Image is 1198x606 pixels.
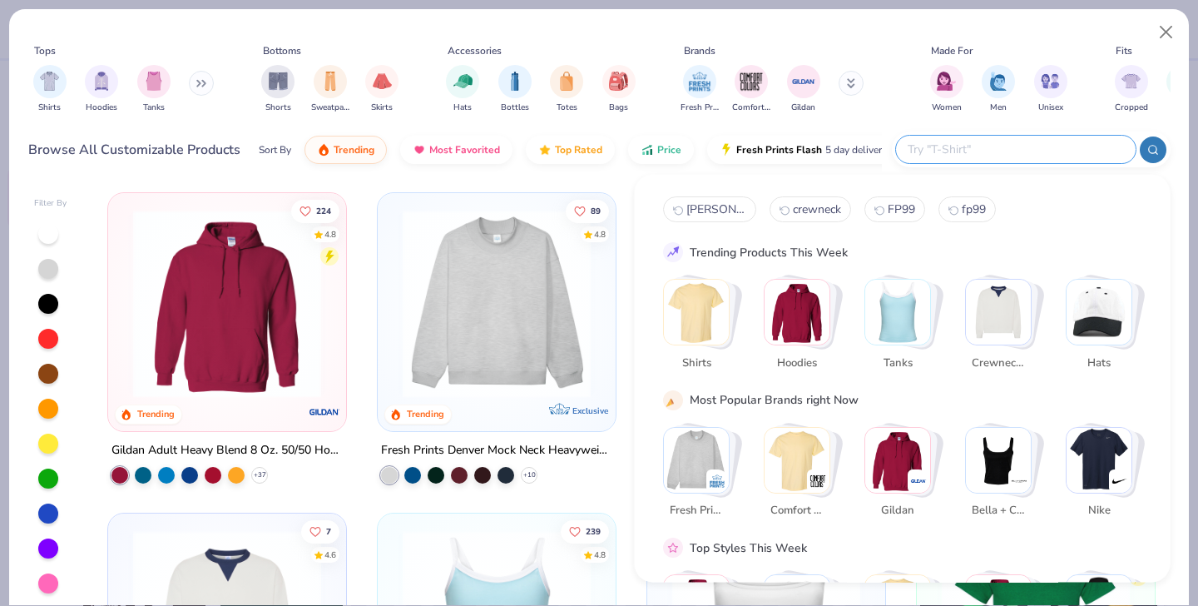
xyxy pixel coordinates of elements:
[965,426,1042,525] button: Stack Card Button Bella + Canvas
[628,136,694,164] button: Price
[261,65,295,114] button: filter button
[602,65,636,114] div: filter for Bags
[809,472,826,489] img: Comfort Colors
[394,210,599,398] img: f5d85501-0dbb-4ee4-b115-c08fa3845d83
[302,519,340,543] button: Like
[365,65,399,114] button: filter button
[327,527,332,535] span: 7
[446,65,479,114] div: filter for Hats
[663,279,740,378] button: Stack Card Button Shirts
[85,65,118,114] button: filter button
[663,196,756,222] button: otto0
[40,72,59,91] img: Shirts Image
[609,72,627,91] img: Bags Image
[325,549,337,561] div: 4.6
[400,136,512,164] button: Most Favorited
[770,503,824,519] span: Comfort Colors
[325,228,337,241] div: 4.8
[770,355,824,371] span: Hoodies
[764,279,840,378] button: Stack Card Button Hoodies
[1151,17,1182,48] button: Close
[381,440,612,461] div: Fresh Prints Denver Mock Neck Heavyweight Sweatshirt
[732,65,770,114] div: filter for Comfort Colors
[33,65,67,114] div: filter for Shirts
[764,426,840,525] button: Stack Card Button Comfort Colors
[765,427,829,492] img: Comfort Colors
[686,201,746,217] span: [PERSON_NAME]
[125,210,329,398] img: 01756b78-01f6-4cc6-8d8a-3c30c1a0c8ac
[365,65,399,114] div: filter for Skirts
[1072,503,1126,519] span: Nike
[664,427,729,492] img: Fresh Prints
[910,472,927,489] img: Gildan
[311,102,349,114] span: Sweatpants
[1116,43,1132,58] div: Fits
[137,65,171,114] div: filter for Tanks
[448,43,502,58] div: Accessories
[870,503,924,519] span: Gildan
[720,143,733,156] img: flash.gif
[770,196,851,222] button: crewneck1
[506,72,524,91] img: Bottles Image
[550,65,583,114] button: filter button
[38,102,61,114] span: Shirts
[965,279,1042,378] button: Stack Card Button Crewnecks
[1067,427,1131,492] img: Nike
[254,470,266,480] span: + 37
[566,199,609,222] button: Like
[111,440,343,461] div: Gildan Adult Heavy Blend 8 Oz. 50/50 Hooded Sweatshirt
[971,355,1025,371] span: Crewnecks
[1011,472,1027,489] img: Bella + Canvas
[1115,65,1148,114] div: filter for Cropped
[1066,279,1142,378] button: Stack Card Button Hats
[1067,280,1131,345] img: Hats
[1111,472,1128,489] img: Nike
[690,243,848,261] div: Trending Products This Week
[311,65,349,114] button: filter button
[793,201,841,217] span: crewneck
[736,143,822,156] span: Fresh Prints Flash
[453,102,472,114] span: Hats
[311,65,349,114] div: filter for Sweatpants
[982,65,1015,114] div: filter for Men
[538,143,552,156] img: TopRated.gif
[586,527,601,535] span: 239
[526,136,615,164] button: Top Rated
[137,65,171,114] button: filter button
[989,72,1007,91] img: Men Image
[594,228,606,241] div: 4.8
[1121,72,1141,91] img: Cropped Image
[931,43,973,58] div: Made For
[681,65,719,114] div: filter for Fresh Prints
[555,143,602,156] span: Top Rated
[602,65,636,114] button: filter button
[681,102,719,114] span: Fresh Prints
[269,72,288,91] img: Shorts Image
[739,69,764,94] img: Comfort Colors Image
[990,102,1007,114] span: Men
[321,72,339,91] img: Sweatpants Image
[938,196,996,222] button: fp993
[906,140,1124,159] input: Try "T-Shirt"
[498,65,532,114] button: filter button
[864,196,925,222] button: FP992
[334,143,374,156] span: Trending
[33,65,67,114] button: filter button
[657,143,681,156] span: Price
[34,197,67,210] div: Filter By
[92,72,111,91] img: Hoodies Image
[787,65,820,114] button: filter button
[572,405,608,416] span: Exclusive
[791,102,815,114] span: Gildan
[982,65,1015,114] button: filter button
[864,279,941,378] button: Stack Card Button Tanks
[1115,65,1148,114] button: filter button
[373,72,392,91] img: Skirts Image
[864,426,941,525] button: Stack Card Button Gildan
[690,539,807,556] div: Top Styles This Week
[791,69,816,94] img: Gildan Image
[690,391,859,409] div: Most Popular Brands right Now
[317,206,332,215] span: 224
[663,426,740,525] button: Stack Card Button Fresh Prints
[732,65,770,114] button: filter button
